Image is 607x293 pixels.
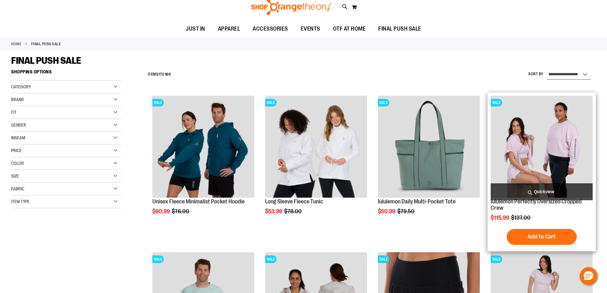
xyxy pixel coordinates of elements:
[265,255,277,263] span: SALE
[294,22,327,36] a: EVENTS
[11,161,24,166] span: Color
[378,96,480,198] img: lululemon Daily Multi-Pocket Tote
[31,41,61,47] strong: FINAL PUSH SALE
[378,99,389,106] span: SALE
[186,22,205,36] span: JUST IN
[152,96,254,198] img: Unisex Fleece Minimalist Pocket Hoodie
[246,22,294,36] a: ACCESSORIES
[152,96,254,199] a: Unisex Fleece Minimalist Pocket HoodieSALE
[11,55,81,66] span: FINAL PUSH SALE
[152,208,171,215] span: $60.99
[265,96,367,199] a: Product image for Fleece Long SleeveSALE
[284,208,303,215] span: $78.00
[378,22,421,36] span: FINAL PUSH SALE
[488,92,596,251] div: product
[253,22,288,36] span: ACCESSORIES
[218,22,240,36] span: APPAREL
[179,22,212,36] a: JUST IN
[152,255,164,263] span: SALE
[378,198,456,205] a: lululemon Daily Multi-Pocket Tote
[265,96,367,198] img: Product image for Fleece Long Sleeve
[158,72,160,77] span: 1
[149,92,257,231] div: product
[11,148,22,153] span: Price
[11,186,24,191] span: Fabric
[11,84,31,89] span: Category
[378,255,389,263] span: SALE
[265,208,283,215] span: $53.99
[580,267,597,285] button: Hello, have a question? Let’s chat.
[212,22,247,36] a: APPAREL
[491,99,502,106] span: SALE
[152,198,245,205] a: Unisex Fleece Minimalist Pocket Hoodie
[333,22,366,36] span: OTF AT HOME
[327,22,372,36] a: OTF AT HOME
[375,92,483,231] div: product
[165,72,171,77] span: 186
[11,122,26,128] span: Gender
[148,70,171,79] h2: Items to
[378,96,480,199] a: lululemon Daily Multi-Pocket ToteSALE
[301,22,320,36] span: EVENTS
[265,198,323,205] a: Long Sleeve Fleece Tunic
[491,198,582,211] a: lululemon Perfectly Oversized Cropped Crew
[152,99,164,106] span: SALE
[172,208,190,215] span: $76.00
[11,97,24,102] span: Brand
[11,41,21,47] a: Home
[265,99,277,106] span: SALE
[528,233,556,240] span: Add to Cart
[11,66,121,81] strong: Shopping Options
[491,215,510,221] span: $115.99
[397,208,416,215] span: $79.50
[507,229,577,245] button: Add to Cart
[262,92,370,231] div: product
[491,183,593,200] a: Quickview
[11,199,30,204] span: Item Type
[11,173,19,179] span: Size
[491,96,593,198] img: lululemon Perfectly Oversized Cropped Crew
[372,22,428,36] a: FINAL PUSH SALE
[511,215,531,221] span: $137.00
[491,96,593,199] a: lululemon Perfectly Oversized Cropped CrewSALE
[11,110,17,115] span: Fit
[11,135,25,140] span: Inseam
[378,208,396,215] span: $50.99
[491,255,502,263] span: SALE
[528,71,544,77] label: Sort By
